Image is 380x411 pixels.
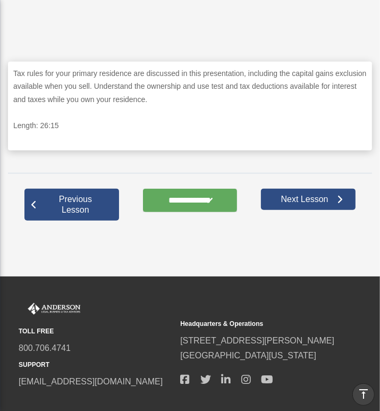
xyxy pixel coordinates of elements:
a: Previous Lesson [24,189,119,221]
a: Next Lesson [261,189,356,210]
small: TOLL FREE [19,326,173,337]
span: Next Lesson [273,194,337,205]
a: 800.706.4741 [19,343,71,353]
img: Anderson Advisors Platinum Portal [19,303,82,315]
a: [GEOGRAPHIC_DATA][US_STATE] [180,351,316,360]
span: Previous Lesson [37,194,114,215]
p: Length: 26:15 [13,119,367,132]
a: [STREET_ADDRESS][PERSON_NAME] [180,336,334,345]
p: Tax rules for your primary residence are discussed in this presentation, including the capital ga... [13,67,367,106]
a: [EMAIL_ADDRESS][DOMAIN_NAME] [19,377,163,386]
small: Headquarters & Operations [180,318,334,330]
small: SUPPORT [19,359,173,371]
